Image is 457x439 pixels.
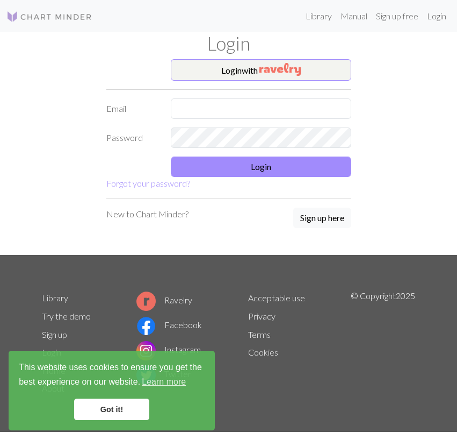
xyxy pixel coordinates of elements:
button: Sign up here [293,208,351,228]
a: Instagram [136,344,201,355]
a: Forgot your password? [106,178,190,188]
img: Ravelry logo [136,292,156,311]
img: Instagram logo [136,341,156,360]
a: Manual [336,5,372,27]
label: Email [100,98,164,119]
a: Acceptable use [248,293,305,303]
a: Facebook [136,320,202,330]
a: learn more about cookies [140,374,187,390]
label: Password [100,128,164,148]
a: Login [42,347,61,357]
a: Login [423,5,451,27]
img: Logo [6,10,92,23]
p: © Copyright 2025 [351,289,415,398]
a: Terms [248,329,271,339]
a: Sign up [42,329,67,339]
p: New to Chart Minder? [106,208,188,221]
a: Sign up here [293,208,351,229]
img: Ravelry [259,63,301,76]
img: Facebook logo [136,316,156,336]
span: This website uses cookies to ensure you get the best experience on our website. [19,361,205,390]
h1: Login [35,32,422,55]
a: dismiss cookie message [74,399,149,420]
div: cookieconsent [9,351,215,430]
a: Library [42,293,68,303]
a: Try the demo [42,311,91,321]
button: Login [171,157,351,177]
a: Cookies [248,347,278,357]
button: Loginwith [171,59,351,81]
a: Ravelry [136,295,192,305]
a: Library [301,5,336,27]
a: Sign up free [372,5,423,27]
a: Privacy [248,311,275,321]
